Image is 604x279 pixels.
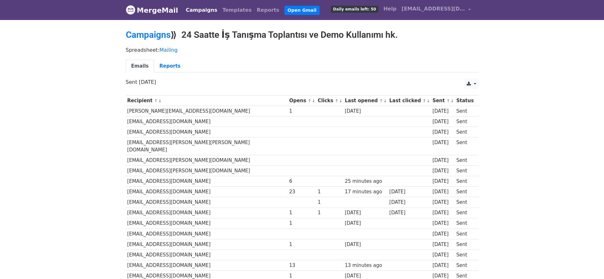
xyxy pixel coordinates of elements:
[388,96,431,106] th: Last clicked
[432,199,453,206] div: [DATE]
[381,3,399,15] a: Help
[432,251,453,259] div: [DATE]
[432,178,453,185] div: [DATE]
[126,47,478,53] p: Spreadsheet:
[126,218,288,229] td: [EMAIL_ADDRESS][DOMAIN_NAME]
[432,167,453,175] div: [DATE]
[126,187,288,197] td: [EMAIL_ADDRESS][DOMAIN_NAME]
[427,98,430,103] a: ↓
[345,262,386,269] div: 13 minutes ago
[126,260,288,271] td: [EMAIL_ADDRESS][DOMAIN_NAME]
[158,98,162,103] a: ↓
[455,249,475,260] td: Sent
[126,208,288,218] td: [EMAIL_ADDRESS][DOMAIN_NAME]
[126,155,288,166] td: [EMAIL_ADDRESS][PERSON_NAME][DOMAIN_NAME]
[345,188,386,196] div: 17 minutes ago
[345,178,386,185] div: 25 minutes ago
[455,166,475,176] td: Sent
[455,96,475,106] th: Status
[154,60,186,73] a: Reports
[126,166,288,176] td: [EMAIL_ADDRESS][PERSON_NAME][DOMAIN_NAME]
[154,98,158,103] a: ↑
[455,155,475,166] td: Sent
[254,4,282,17] a: Reports
[159,47,178,53] a: Mailing
[432,230,453,238] div: [DATE]
[432,209,453,216] div: [DATE]
[379,98,383,103] a: ↑
[572,249,604,279] iframe: Chat Widget
[572,249,604,279] div: Sohbet Aracı
[318,199,342,206] div: 1
[126,137,288,155] td: [EMAIL_ADDRESS][PERSON_NAME][PERSON_NAME][DOMAIN_NAME]
[289,209,315,216] div: 1
[389,209,429,216] div: [DATE]
[284,6,320,15] a: Open Gmail
[432,220,453,227] div: [DATE]
[446,98,450,103] a: ↑
[455,106,475,116] td: Sent
[126,96,288,106] th: Recipient
[328,3,381,15] a: Daily emails left: 50
[431,96,455,106] th: Sent
[318,188,342,196] div: 1
[126,60,154,73] a: Emails
[432,108,453,115] div: [DATE]
[432,129,453,136] div: [DATE]
[455,137,475,155] td: Sent
[432,241,453,248] div: [DATE]
[455,127,475,137] td: Sent
[399,3,473,17] a: [EMAIL_ADDRESS][DOMAIN_NAME]
[432,157,453,164] div: [DATE]
[345,241,386,248] div: [DATE]
[126,116,288,127] td: [EMAIL_ADDRESS][DOMAIN_NAME]
[126,197,288,208] td: [EMAIL_ADDRESS][DOMAIN_NAME]
[423,98,426,103] a: ↑
[345,108,386,115] div: [DATE]
[126,106,288,116] td: [PERSON_NAME][EMAIL_ADDRESS][DOMAIN_NAME]
[335,98,338,103] a: ↑
[331,6,378,13] span: Daily emails left: 50
[289,188,315,196] div: 23
[126,79,478,85] p: Sent [DATE]
[455,197,475,208] td: Sent
[455,260,475,271] td: Sent
[432,188,453,196] div: [DATE]
[126,176,288,187] td: [EMAIL_ADDRESS][DOMAIN_NAME]
[289,241,315,248] div: 1
[339,98,343,103] a: ↓
[289,108,315,115] div: 1
[126,239,288,249] td: [EMAIL_ADDRESS][DOMAIN_NAME]
[308,98,311,103] a: ↑
[455,239,475,249] td: Sent
[455,116,475,127] td: Sent
[318,209,342,216] div: 1
[455,229,475,239] td: Sent
[383,98,387,103] a: ↓
[288,96,316,106] th: Opens
[402,5,465,13] span: [EMAIL_ADDRESS][DOMAIN_NAME]
[289,178,315,185] div: 6
[220,4,254,17] a: Templates
[432,139,453,146] div: [DATE]
[432,262,453,269] div: [DATE]
[126,30,478,40] h2: ⟫ 24 Saatte İş Tanışma Toplantısı ve Demo Kullanımı hk.
[451,98,454,103] a: ↓
[455,208,475,218] td: Sent
[289,262,315,269] div: 13
[343,96,388,106] th: Last opened
[316,96,343,106] th: Clicks
[389,199,429,206] div: [DATE]
[289,220,315,227] div: 1
[455,218,475,229] td: Sent
[312,98,316,103] a: ↓
[126,249,288,260] td: [EMAIL_ADDRESS][DOMAIN_NAME]
[345,220,386,227] div: [DATE]
[126,5,135,15] img: MergeMail logo
[455,187,475,197] td: Sent
[126,3,178,17] a: MergeMail
[389,188,429,196] div: [DATE]
[126,30,171,40] a: Campaigns
[126,229,288,239] td: [EMAIL_ADDRESS][DOMAIN_NAME]
[126,127,288,137] td: [EMAIL_ADDRESS][DOMAIN_NAME]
